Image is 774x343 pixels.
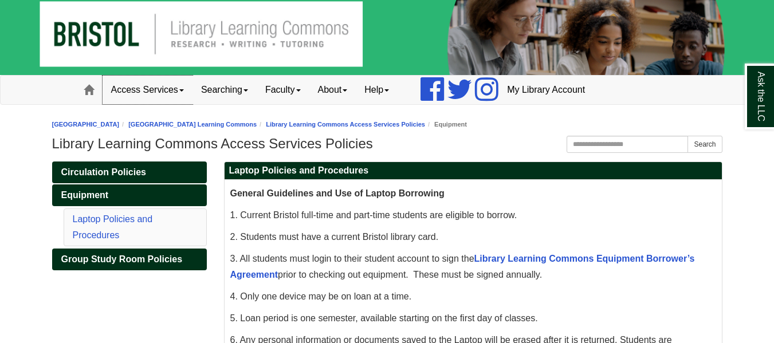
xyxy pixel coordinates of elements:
a: Searching [192,76,257,104]
a: Library Learning Commons Access Services Policies [266,121,425,128]
a: Help [356,76,398,104]
a: About [309,76,356,104]
a: [GEOGRAPHIC_DATA] Learning Commons [128,121,257,128]
div: Guide Pages [52,161,207,270]
a: My Library Account [498,76,594,104]
span: Circulation Policies [61,167,146,177]
li: Equipment [425,119,467,130]
span: 2. Students must have a current Bristol library card. [230,232,439,242]
span: 3. All students must login to their student account to sign the prior to checking out equipment. ... [230,254,695,279]
span: 5. Loan period is one semester, available starting on the first day of classes. [230,313,538,323]
span: Equipment [61,190,109,200]
nav: breadcrumb [52,119,722,130]
h1: Library Learning Commons Access Services Policies [52,136,722,152]
a: Faculty [257,76,309,104]
a: Equipment [52,184,207,206]
span: Group Study Room Policies [61,254,183,264]
a: [GEOGRAPHIC_DATA] [52,121,120,128]
span: 4. Only one device may be on loan at a time. [230,291,412,301]
span: General Guidelines and Use of Laptop Borrowing [230,188,445,198]
span: 1. Current Bristol full-time and part-time students are eligible to borrow. [230,210,517,220]
a: Circulation Policies [52,161,207,183]
a: Access Services [103,76,192,104]
h2: Laptop Policies and Procedures [225,162,722,180]
a: Group Study Room Policies [52,249,207,270]
a: Laptop Policies and Procedures [73,214,153,240]
button: Search [687,136,722,153]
